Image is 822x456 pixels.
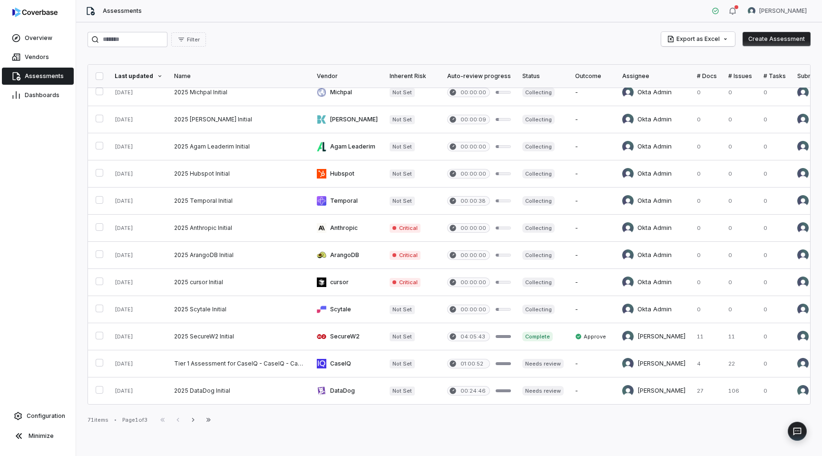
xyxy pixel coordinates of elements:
[622,358,634,369] img: Samuel Folarin avatar
[622,195,634,207] img: Okta Admin avatar
[622,304,634,315] img: Okta Admin avatar
[569,79,616,106] td: -
[122,416,147,424] div: Page 1 of 3
[103,7,142,15] span: Assessments
[797,114,809,125] img: Okta Admin avatar
[25,53,49,61] span: Vendors
[2,30,74,47] a: Overview
[569,350,616,377] td: -
[569,133,616,160] td: -
[2,49,74,66] a: Vendors
[797,385,809,397] img: Sayantan Bhattacherjee avatar
[763,72,786,80] div: # Tasks
[447,72,511,80] div: Auto-review progress
[759,7,807,15] span: [PERSON_NAME]
[2,68,74,85] a: Assessments
[187,36,200,43] span: Filter
[25,34,52,42] span: Overview
[174,72,305,80] div: Name
[797,168,809,179] img: Okta Admin avatar
[390,72,436,80] div: Inherent Risk
[797,358,809,369] img: Nic SvcAcct avatar
[88,416,108,424] div: 71 items
[569,106,616,133] td: -
[569,215,616,242] td: -
[622,72,685,80] div: Assignee
[575,72,611,80] div: Outcome
[12,8,58,17] img: logo-D7KZi-bG.svg
[622,168,634,179] img: Okta Admin avatar
[797,331,809,342] img: Adeola Ajiginni avatar
[4,407,72,425] a: Configuration
[171,32,206,47] button: Filter
[728,72,752,80] div: # Issues
[797,195,809,207] img: Okta Admin avatar
[622,277,634,288] img: Okta Admin avatar
[743,32,811,46] button: Create Assessment
[661,32,735,46] button: Export as Excel
[797,304,809,315] img: Okta Admin avatar
[797,87,809,98] img: Okta Admin avatar
[4,426,72,446] button: Minimize
[797,249,809,261] img: Okta Admin avatar
[748,7,755,15] img: Sayantan Bhattacherjee avatar
[622,114,634,125] img: Okta Admin avatar
[2,87,74,104] a: Dashboards
[115,72,163,80] div: Last updated
[569,160,616,188] td: -
[797,141,809,152] img: Okta Admin avatar
[697,72,717,80] div: # Docs
[569,242,616,269] td: -
[27,412,65,420] span: Configuration
[622,331,634,342] img: Adeola Ajiginni avatar
[569,377,616,405] td: -
[29,432,54,440] span: Minimize
[569,296,616,323] td: -
[622,141,634,152] img: Okta Admin avatar
[622,385,634,397] img: Sayantan Bhattacherjee avatar
[797,277,809,288] img: Okta Admin avatar
[317,72,378,80] div: Vendor
[622,222,634,234] img: Okta Admin avatar
[114,416,117,423] div: •
[25,72,64,80] span: Assessments
[622,87,634,98] img: Okta Admin avatar
[742,4,812,18] button: Sayantan Bhattacherjee avatar[PERSON_NAME]
[797,222,809,234] img: Okta Admin avatar
[569,188,616,215] td: -
[622,249,634,261] img: Okta Admin avatar
[522,72,564,80] div: Status
[569,269,616,296] td: -
[25,91,59,99] span: Dashboards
